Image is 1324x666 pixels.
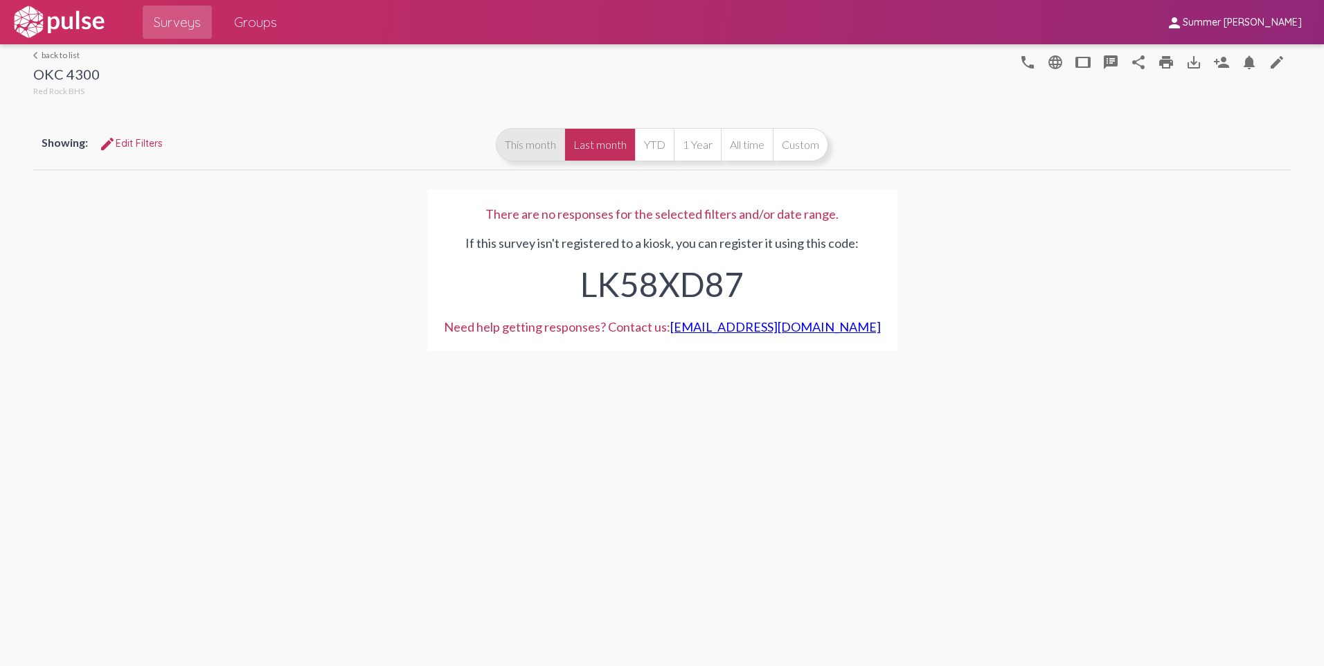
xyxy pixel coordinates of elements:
button: Summer [PERSON_NAME] [1155,9,1313,35]
span: Surveys [154,10,201,35]
div: LK58XD87 [444,251,881,311]
div: There are no responses for the selected filters and/or date range. [444,206,881,222]
a: back to list [33,50,100,60]
a: edit [1263,48,1291,75]
button: speaker_notes [1097,48,1125,75]
mat-icon: Person [1213,54,1230,71]
button: Download [1180,48,1208,75]
mat-icon: language [1019,54,1036,71]
mat-icon: person [1166,15,1183,31]
div: OKC 4300 [33,66,100,86]
button: 1 Year [674,128,721,161]
mat-icon: Download [1186,54,1202,71]
button: Share [1125,48,1152,75]
mat-icon: print [1158,54,1174,71]
button: Bell [1235,48,1263,75]
button: Edit FiltersEdit Filters [88,131,174,156]
a: Groups [223,6,288,39]
div: If this survey isn't registered to a kiosk, you can register it using this code: [444,222,881,311]
mat-icon: Bell [1241,54,1258,71]
a: [EMAIL_ADDRESS][DOMAIN_NAME] [670,319,881,334]
button: language [1014,48,1041,75]
mat-icon: Edit Filters [99,136,116,152]
img: white-logo.svg [11,5,107,39]
button: Last month [564,128,635,161]
span: Showing: [42,136,88,149]
mat-icon: edit [1269,54,1285,71]
span: Groups [234,10,277,35]
div: Need help getting responses? Contact us: [444,319,881,334]
button: language [1041,48,1069,75]
mat-icon: Share [1130,54,1147,71]
mat-icon: language [1047,54,1064,71]
button: This month [496,128,564,161]
mat-icon: arrow_back_ios [33,51,42,60]
mat-icon: speaker_notes [1102,54,1119,71]
button: Person [1208,48,1235,75]
span: Edit Filters [99,137,163,150]
span: Summer [PERSON_NAME] [1183,17,1302,29]
button: tablet [1069,48,1097,75]
a: print [1152,48,1180,75]
mat-icon: tablet [1075,54,1091,71]
a: Surveys [143,6,212,39]
button: YTD [635,128,674,161]
span: Red Rock BHS [33,86,84,96]
button: Custom [773,128,828,161]
button: All time [721,128,773,161]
